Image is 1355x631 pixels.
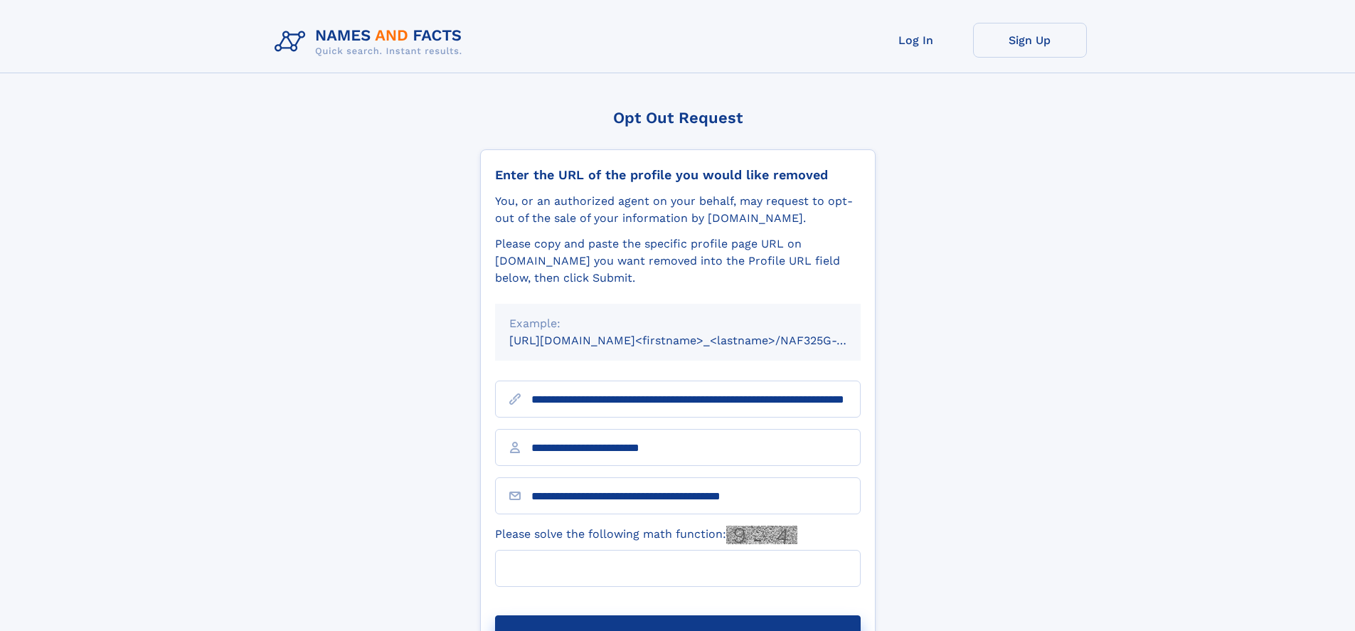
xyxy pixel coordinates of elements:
a: Log In [859,23,973,58]
div: You, or an authorized agent on your behalf, may request to opt-out of the sale of your informatio... [495,193,861,227]
label: Please solve the following math function: [495,526,797,544]
div: Enter the URL of the profile you would like removed [495,167,861,183]
div: Opt Out Request [480,109,876,127]
img: Logo Names and Facts [269,23,474,61]
small: [URL][DOMAIN_NAME]<firstname>_<lastname>/NAF325G-xxxxxxxx [509,334,888,347]
div: Example: [509,315,846,332]
div: Please copy and paste the specific profile page URL on [DOMAIN_NAME] you want removed into the Pr... [495,235,861,287]
a: Sign Up [973,23,1087,58]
